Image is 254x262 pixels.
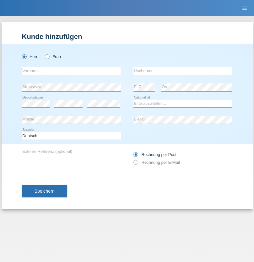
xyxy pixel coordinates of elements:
[22,54,38,59] label: Herr
[45,54,49,58] input: Frau
[241,5,248,11] i: menu
[45,54,61,59] label: Frau
[238,6,251,10] a: menu
[22,185,67,197] button: Speichern
[133,152,176,157] label: Rechnung per Post
[22,54,26,58] input: Herr
[133,152,138,160] input: Rechnung per Post
[22,33,232,40] h1: Kunde hinzufügen
[133,160,138,168] input: Rechnung per E-Mail
[35,189,55,194] span: Speichern
[133,160,180,165] label: Rechnung per E-Mail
